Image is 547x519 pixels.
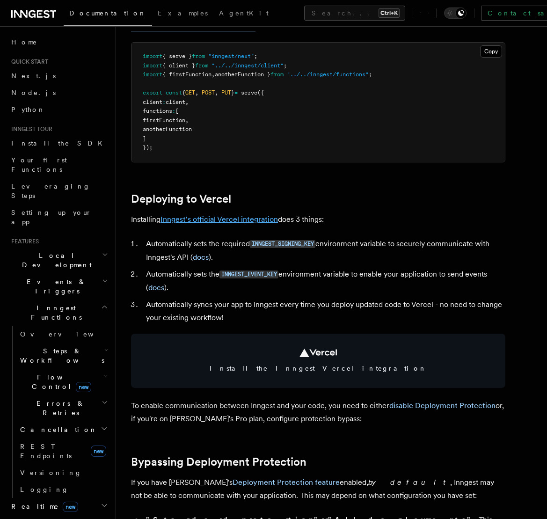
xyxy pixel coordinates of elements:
[143,237,505,264] li: Automatically sets the required environment variable to securely communicate with Inngest's API ( ).
[131,192,231,205] a: Deploying to Vercel
[16,438,110,464] a: REST Endpointsnew
[7,326,110,498] div: Inngest Functions
[7,300,110,326] button: Inngest Functions
[20,330,117,338] span: Overview
[7,135,110,152] a: Install the SDK
[212,62,284,69] span: "../../inngest/client"
[195,89,198,96] span: ,
[166,99,185,105] span: client
[213,3,274,25] a: AgentKit
[143,71,162,78] span: import
[162,99,166,105] span: :
[16,346,104,365] span: Steps & Workflows
[270,71,284,78] span: from
[143,298,505,324] li: Automatically syncs your app to Inngest every time you deploy updated code to Vercel - no need to...
[148,283,164,292] a: docs
[7,277,102,296] span: Events & Triggers
[162,71,212,78] span: { firstFunction
[7,502,78,511] span: Realtime
[172,108,175,114] span: :
[63,502,78,512] span: new
[7,251,102,270] span: Local Development
[7,238,39,245] span: Features
[7,273,110,300] button: Events & Triggers
[287,71,369,78] span: "../../inngest/functions"
[195,62,208,69] span: from
[143,62,162,69] span: import
[16,421,110,438] button: Cancellation
[219,270,278,278] a: INNGEST_EVENT_KEY
[11,89,56,96] span: Node.js
[185,117,189,124] span: ,
[250,240,315,248] code: INNGEST_SIGNING_KEY
[143,268,505,294] li: Automatically sets the environment variable to enable your application to send events ( ).
[7,34,110,51] a: Home
[7,67,110,84] a: Next.js
[480,45,502,58] button: Copy
[241,89,257,96] span: serve
[131,455,306,468] a: Bypassing Deployment Protection
[7,303,101,322] span: Inngest Functions
[182,89,185,96] span: {
[131,213,505,226] p: Installing does 3 things:
[444,7,467,19] button: Toggle dark mode
[389,401,496,410] a: disable Deployment Protection
[215,71,270,78] span: anotherFunction }
[11,37,37,47] span: Home
[143,117,185,124] span: firstFunction
[20,486,69,493] span: Logging
[76,382,91,392] span: new
[284,62,287,69] span: ;
[11,183,90,199] span: Leveraging Steps
[250,239,315,248] a: INNGEST_SIGNING_KEY
[7,152,110,178] a: Your first Functions
[16,343,110,369] button: Steps & Workflows
[185,99,189,105] span: ,
[193,253,209,262] a: docs
[368,478,450,487] em: by default
[143,53,162,59] span: import
[16,399,102,417] span: Errors & Retries
[142,364,494,373] span: Install the Inngest Vercel integration
[143,89,162,96] span: export
[16,464,110,481] a: Versioning
[215,89,218,96] span: ,
[16,395,110,421] button: Errors & Retries
[20,469,82,476] span: Versioning
[131,334,505,388] a: Install the Inngest Vercel integration
[208,53,254,59] span: "inngest/next"
[152,3,213,25] a: Examples
[69,9,146,17] span: Documentation
[7,125,52,133] span: Inngest tour
[64,3,152,26] a: Documentation
[143,135,146,142] span: ]
[231,89,234,96] span: }
[257,89,264,96] span: ({
[175,108,179,114] span: [
[192,53,205,59] span: from
[254,53,257,59] span: ;
[143,99,162,105] span: client
[11,156,67,173] span: Your first Functions
[11,72,56,80] span: Next.js
[7,101,110,118] a: Python
[212,71,215,78] span: ,
[166,89,182,96] span: const
[158,9,208,17] span: Examples
[202,89,215,96] span: POST
[131,476,505,502] p: If you have [PERSON_NAME]'s enabled, , Inngest may not be able to communicate with your applicati...
[131,399,505,425] p: To enable communication between Inngest and your code, you need to either or, if you're on [PERSO...
[143,144,153,151] span: });
[11,209,92,226] span: Setting up your app
[160,215,278,224] a: Inngest's official Vercel integration
[16,425,97,434] span: Cancellation
[11,139,108,147] span: Install the SDK
[304,6,405,21] button: Search...Ctrl+K
[234,89,238,96] span: =
[7,247,110,273] button: Local Development
[219,270,278,278] code: INNGEST_EVENT_KEY
[16,481,110,498] a: Logging
[379,8,400,18] kbd: Ctrl+K
[16,369,110,395] button: Flow Controlnew
[7,178,110,204] a: Leveraging Steps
